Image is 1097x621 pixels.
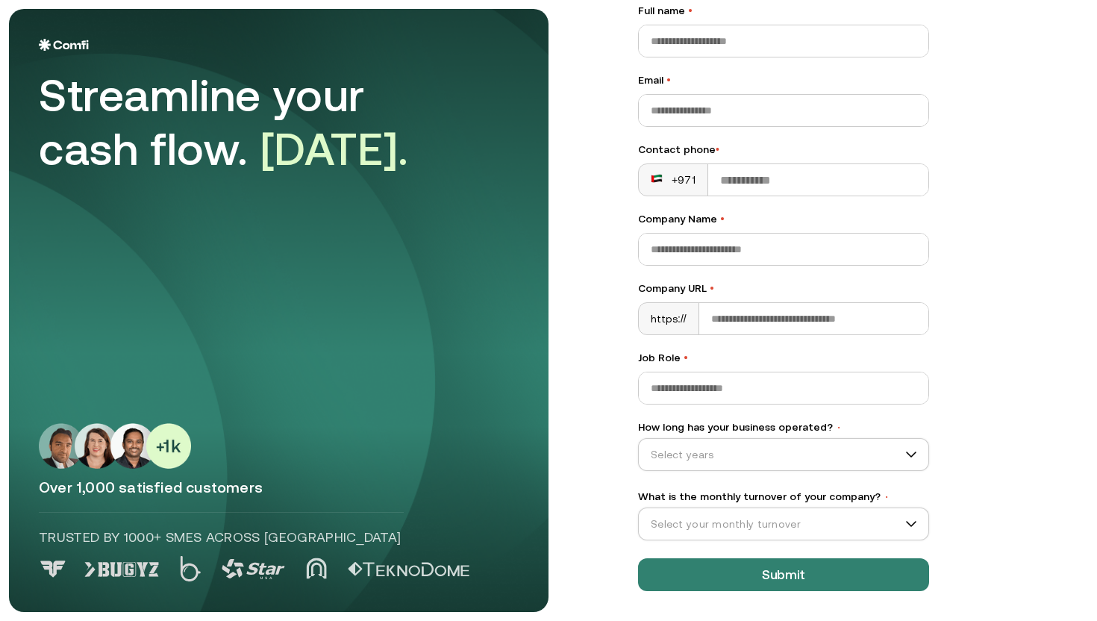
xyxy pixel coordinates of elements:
div: Streamline your cash flow. [39,69,457,176]
div: Contact phone [638,142,929,157]
img: Logo 0 [39,561,67,578]
span: • [836,422,842,433]
button: Submit [638,558,929,591]
label: Full name [638,3,929,19]
img: Logo 3 [222,559,285,579]
div: https:// [639,303,699,334]
span: • [884,492,890,502]
img: Logo 2 [180,556,201,581]
span: • [716,143,719,155]
img: Logo 1 [84,562,159,577]
p: Over 1,000 satisfied customers [39,478,519,497]
div: +971 [651,172,696,187]
label: Job Role [638,350,929,366]
span: • [666,74,671,86]
label: What is the monthly turnover of your company? [638,489,929,505]
span: • [710,282,714,294]
span: • [684,352,688,363]
p: Trusted by 1000+ SMEs across [GEOGRAPHIC_DATA] [39,528,404,547]
img: Logo [39,39,89,51]
label: Company URL [638,281,929,296]
label: How long has your business operated? [638,419,929,435]
span: • [688,4,693,16]
label: Company Name [638,211,929,227]
img: Logo 5 [348,562,469,577]
img: Logo 4 [306,558,327,579]
label: Email [638,72,929,88]
span: • [720,213,725,225]
span: [DATE]. [260,123,409,175]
